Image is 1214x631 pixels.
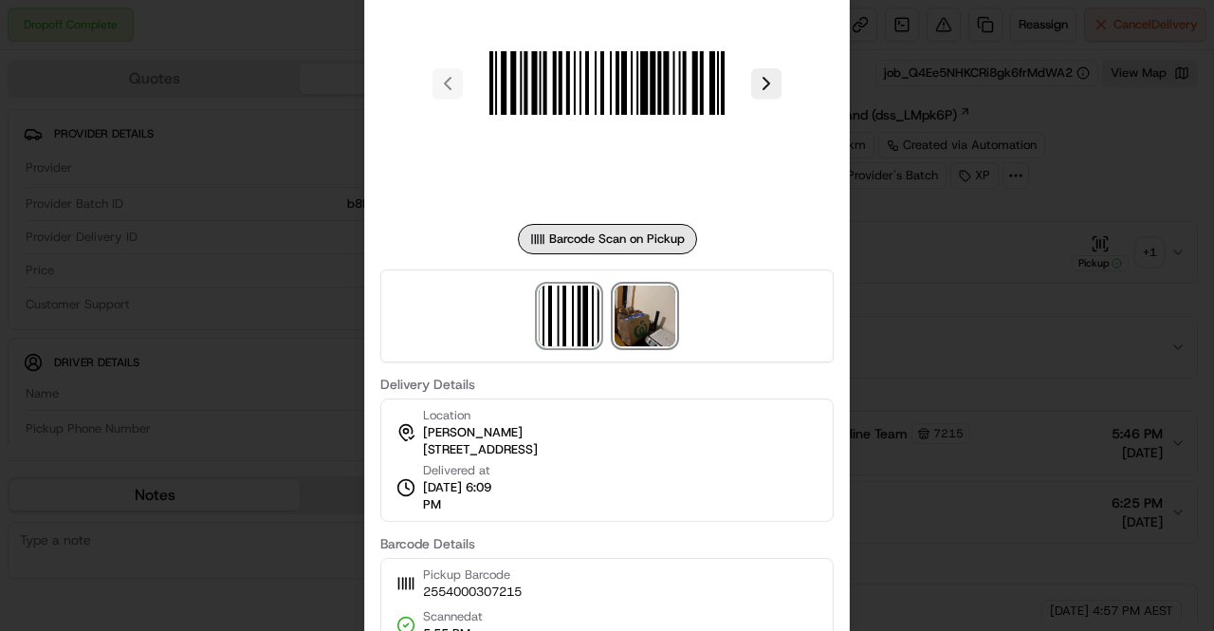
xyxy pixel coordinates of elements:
[380,537,834,550] label: Barcode Details
[615,286,675,346] img: photo_proof_of_delivery image
[423,608,483,625] span: Scanned at
[380,378,834,391] label: Delivery Details
[423,424,523,441] span: [PERSON_NAME]
[423,441,538,458] span: [STREET_ADDRESS]
[423,479,510,513] span: [DATE] 6:09 PM
[423,566,522,584] span: Pickup Barcode
[423,407,470,424] span: Location
[539,286,599,346] img: barcode_scan_on_pickup image
[423,462,510,479] span: Delivered at
[518,224,697,254] div: Barcode Scan on Pickup
[423,584,522,601] span: 2554000307215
